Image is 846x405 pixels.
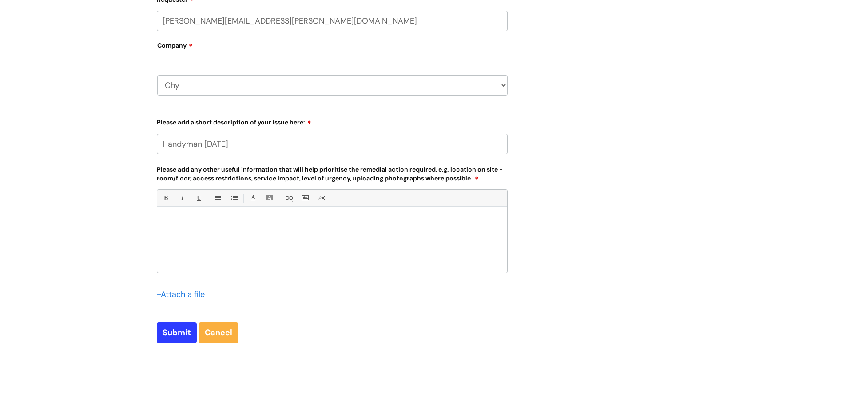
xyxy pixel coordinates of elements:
[316,192,327,204] a: Remove formatting (Ctrl-\)
[228,192,239,204] a: 1. Ordered List (Ctrl-Shift-8)
[199,322,238,343] a: Cancel
[157,116,508,126] label: Please add a short description of your issue here:
[160,192,171,204] a: Bold (Ctrl-B)
[157,322,197,343] input: Submit
[157,11,508,31] input: Email
[299,192,310,204] a: Insert Image...
[247,192,258,204] a: Font Color
[157,287,210,301] div: Attach a file
[157,164,508,182] label: Please add any other useful information that will help prioritise the remedial action required, e...
[283,192,294,204] a: Link
[212,192,223,204] a: • Unordered List (Ctrl-Shift-7)
[264,192,275,204] a: Back Color
[193,192,204,204] a: Underline(Ctrl-U)
[157,39,508,59] label: Company
[176,192,187,204] a: Italic (Ctrl-I)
